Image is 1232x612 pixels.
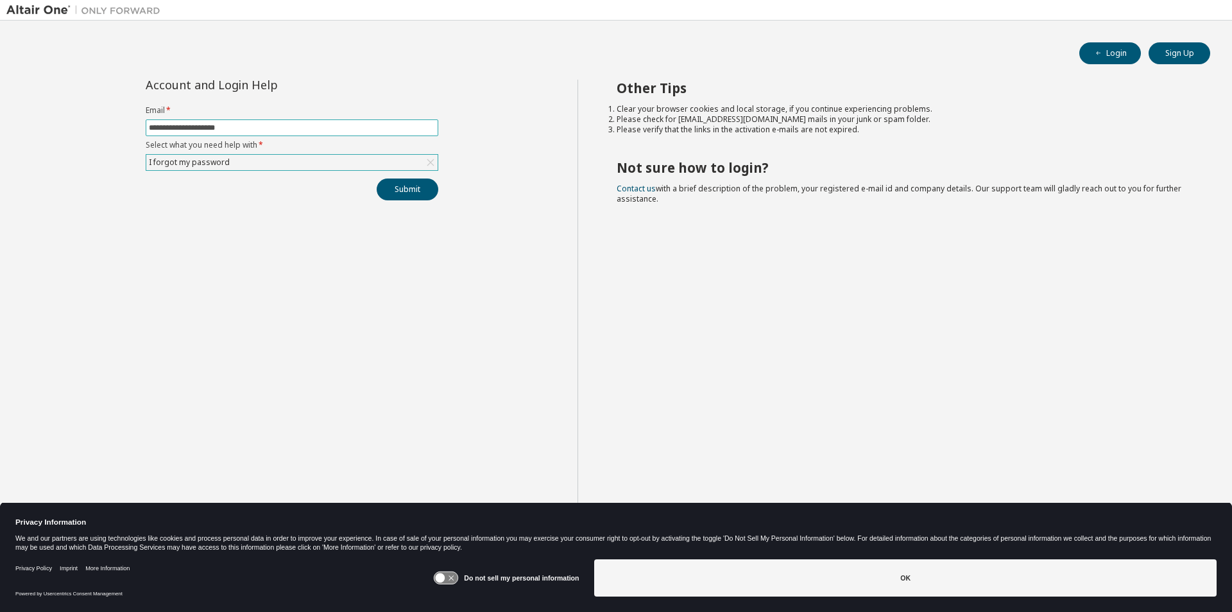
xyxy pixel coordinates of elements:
[1079,42,1141,64] button: Login
[617,114,1188,125] li: Please check for [EMAIL_ADDRESS][DOMAIN_NAME] mails in your junk or spam folder.
[146,155,438,170] div: I forgot my password
[617,80,1188,96] h2: Other Tips
[617,104,1188,114] li: Clear your browser cookies and local storage, if you continue experiencing problems.
[617,183,656,194] a: Contact us
[617,125,1188,135] li: Please verify that the links in the activation e-mails are not expired.
[146,105,438,116] label: Email
[617,159,1188,176] h2: Not sure how to login?
[6,4,167,17] img: Altair One
[146,140,438,150] label: Select what you need help with
[377,179,438,200] button: Submit
[617,183,1181,204] span: with a brief description of the problem, your registered e-mail id and company details. Our suppo...
[147,155,232,170] div: I forgot my password
[146,80,380,90] div: Account and Login Help
[1149,42,1210,64] button: Sign Up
